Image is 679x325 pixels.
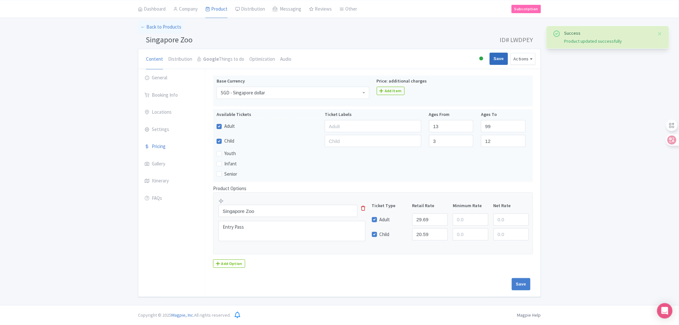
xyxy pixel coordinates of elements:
[217,111,321,118] div: Available Tickets
[197,49,244,70] a: GoogleThings to do
[491,202,531,209] div: Net Rate
[146,35,193,45] span: Singapore Zoo
[412,214,448,226] input: 0.0
[453,228,488,241] input: 0.0
[564,38,652,45] div: Product updated successfully
[138,121,205,139] a: Settings
[134,312,235,319] div: Copyright © 2025 All rights reserved.
[224,171,237,178] label: Senior
[511,4,541,13] a: Subscription
[138,103,205,121] a: Locations
[658,30,663,38] button: Close
[138,69,205,87] a: General
[500,33,533,46] span: ID# LWDPEY
[477,111,529,118] div: Ages To
[512,278,530,290] input: Save
[280,49,291,70] a: Audio
[138,189,205,207] a: FAQs
[377,78,427,85] label: Price: additional charges
[221,90,265,96] div: SGD - Singapore dollar
[478,54,485,64] div: Active
[224,123,235,130] label: Adult
[224,150,236,157] label: Youth
[321,111,425,118] div: Ticket Labels
[325,135,421,147] input: Child
[249,49,275,70] a: Optimization
[369,202,410,209] div: Ticket Type
[146,49,163,70] a: Content
[412,228,448,241] input: 0.0
[203,56,219,63] strong: Google
[138,172,205,190] a: Itinerary
[219,205,357,217] input: Option Name
[171,312,194,318] span: Magpie, Inc.
[325,120,421,132] input: Adult
[425,111,477,118] div: Ages From
[450,202,491,209] div: Minimum Rate
[209,185,537,268] div: Product Options
[517,312,541,318] a: Magpie Help
[217,78,245,84] span: Base Currency
[511,53,536,65] button: Actions
[410,202,450,209] div: Retail Rate
[224,160,237,168] label: Infant
[490,53,508,65] input: Save
[138,155,205,173] a: Gallery
[224,137,234,145] label: Child
[380,231,390,238] label: Child
[168,49,192,70] a: Distribution
[494,214,529,226] input: 0.0
[657,303,673,319] div: Open Intercom Messenger
[219,221,365,241] textarea: Entry Pass
[380,216,390,224] label: Adult
[377,87,405,95] a: Add Item
[494,228,529,241] input: 0.0
[138,138,205,156] a: Pricing
[213,259,245,268] a: Add Option
[453,214,488,226] input: 0.0
[564,30,652,37] div: Success
[138,86,205,104] a: Booking Info
[138,21,184,33] a: ← Back to Products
